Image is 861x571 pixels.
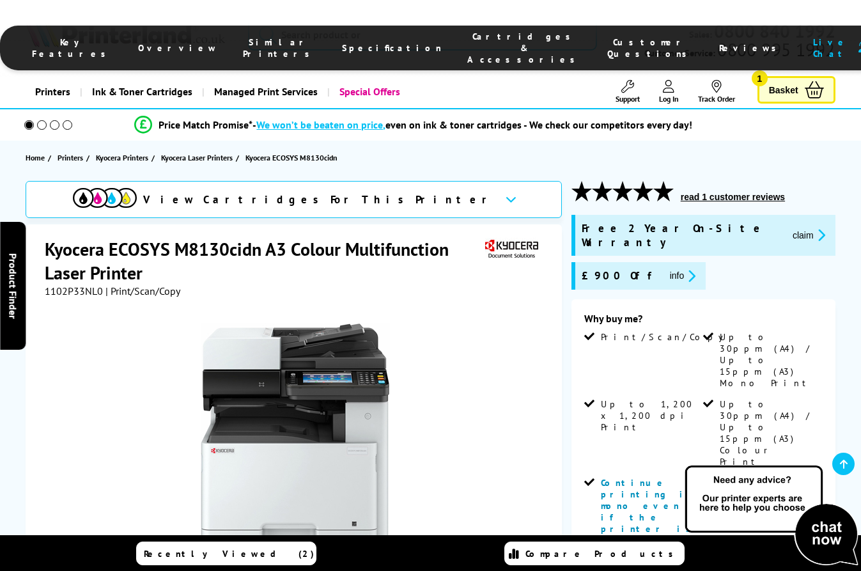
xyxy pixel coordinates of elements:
[136,542,316,565] a: Recently Viewed (2)
[26,151,48,164] a: Home
[105,285,180,297] span: | Print/Scan/Copy
[659,94,679,104] span: Log In
[525,548,680,559] span: Compare Products
[582,221,782,249] span: Free 2 Year On-Site Warranty
[45,237,481,285] h1: Kyocera ECOSYS M8130cidn A3 Colour Multifunction Laser Printer
[58,151,86,164] a: Printers
[96,151,151,164] a: Kyocera Printers
[245,151,341,164] a: Kyocera ECOSYS M8130cidn
[809,36,852,59] span: Live Chat
[6,114,821,136] li: modal_Promise
[789,228,829,242] button: promo-description
[252,118,692,131] div: - even on ink & toner cartridges - We check our competitors every day!
[607,36,694,59] span: Customer Questions
[677,191,789,203] button: read 1 customer reviews
[616,94,640,104] span: Support
[161,151,236,164] a: Kyocera Laser Printers
[720,331,820,389] span: Up to 30ppm (A4) / Up to 15ppm (A3) Mono Print
[144,548,314,559] span: Recently Viewed (2)
[159,118,252,131] span: Price Match Promise*
[752,70,768,86] span: 1
[601,477,697,569] span: Continue printing in mono even if the printer is out of colour toners
[698,80,735,104] a: Track Order
[138,42,217,54] span: Overview
[26,151,45,164] span: Home
[601,398,701,433] span: Up to 1,200 x 1,200 dpi Print
[45,285,103,297] span: 1102P33NL0
[327,75,410,108] a: Special Offers
[757,76,835,104] a: Basket 1
[32,36,112,59] span: Key Features
[720,398,820,467] span: Up to 30ppm (A4) / Up to 15ppm (A3) Colour Print
[73,188,137,208] img: View Cartridges
[92,75,192,108] span: Ink & Toner Cartridges
[202,75,327,108] a: Managed Print Services
[666,269,700,283] button: promo-description
[682,464,861,568] img: Open Live Chat window
[80,75,202,108] a: Ink & Toner Cartridges
[582,269,660,283] span: £900 Off
[161,151,233,164] span: Kyocera Laser Printers
[26,75,80,108] a: Printers
[58,151,83,164] span: Printers
[504,542,685,565] a: Compare Products
[256,118,385,131] span: We won’t be beaten on price,
[243,36,316,59] span: Similar Printers
[6,253,19,318] span: Product Finder
[584,312,823,331] div: Why buy me?
[719,42,783,54] span: Reviews
[342,42,442,54] span: Specification
[659,80,679,104] a: Log In
[96,151,148,164] span: Kyocera Printers
[467,31,582,65] span: Cartridges & Accessories
[616,80,640,104] a: Support
[601,331,733,343] span: Print/Scan/Copy
[143,192,495,207] span: View Cartridges For This Printer
[245,151,337,164] span: Kyocera ECOSYS M8130cidn
[482,237,541,261] img: Kyocera
[769,81,798,98] span: Basket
